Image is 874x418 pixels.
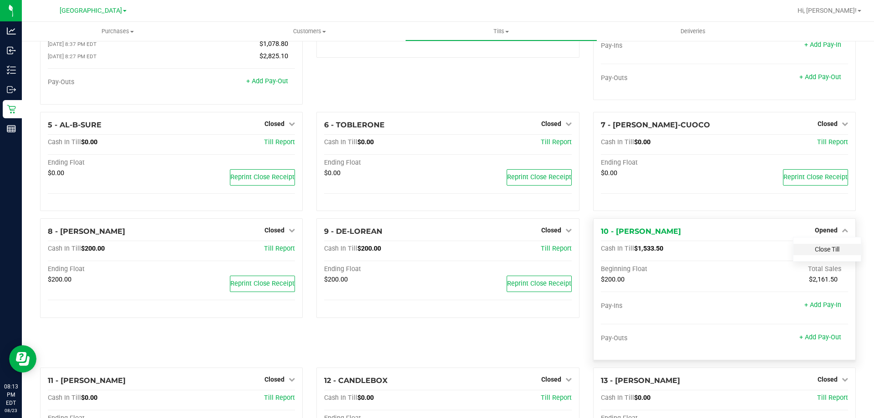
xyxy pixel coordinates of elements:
[48,138,81,146] span: Cash In Till
[601,276,625,283] span: $200.00
[324,265,448,273] div: Ending Float
[804,41,841,49] a: + Add Pay-In
[324,138,357,146] span: Cash In Till
[213,22,405,41] a: Customers
[48,41,97,47] span: [DATE] 8:37 PM EDT
[405,22,597,41] a: Tills
[259,40,288,48] span: $1,078.80
[324,394,357,402] span: Cash In Till
[4,383,18,407] p: 08:13 PM EDT
[597,22,789,41] a: Deliveries
[541,227,561,234] span: Closed
[259,52,288,60] span: $2,825.10
[324,159,448,167] div: Ending Float
[783,173,848,181] span: Reprint Close Receipt
[507,280,571,287] span: Reprint Close Receipt
[815,227,838,234] span: Opened
[48,376,126,385] span: 11 - [PERSON_NAME]
[601,302,725,310] div: Pay-Ins
[7,85,16,94] inline-svg: Outbound
[815,246,839,253] a: Close Till
[601,42,725,50] div: Pay-Ins
[7,124,16,133] inline-svg: Reports
[4,407,18,414] p: 08/23
[324,227,382,236] span: 9 - DE-LOREAN
[601,376,680,385] span: 13 - [PERSON_NAME]
[22,27,213,35] span: Purchases
[799,333,841,341] a: + Add Pay-Out
[230,280,295,287] span: Reprint Close Receipt
[324,245,357,252] span: Cash In Till
[81,245,105,252] span: $200.00
[22,22,213,41] a: Purchases
[634,394,650,402] span: $0.00
[601,121,710,129] span: 7 - [PERSON_NAME]-CUOCO
[541,376,561,383] span: Closed
[230,276,295,292] button: Reprint Close Receipt
[264,138,295,146] a: Till Report
[48,78,172,86] div: Pay-Outs
[601,394,634,402] span: Cash In Till
[601,227,681,236] span: 10 - [PERSON_NAME]
[48,276,71,283] span: $200.00
[230,173,295,181] span: Reprint Close Receipt
[48,245,81,252] span: Cash In Till
[818,376,838,383] span: Closed
[324,276,348,283] span: $200.00
[214,27,405,35] span: Customers
[81,394,97,402] span: $0.00
[601,138,634,146] span: Cash In Till
[541,138,572,146] a: Till Report
[264,394,295,402] a: Till Report
[7,46,16,55] inline-svg: Inbound
[601,334,725,342] div: Pay-Outs
[324,121,385,129] span: 6 - TOBLERONE
[324,169,340,177] span: $0.00
[798,7,857,14] span: Hi, [PERSON_NAME]!
[601,169,617,177] span: $0.00
[507,173,571,181] span: Reprint Close Receipt
[48,159,172,167] div: Ending Float
[634,245,663,252] span: $1,533.50
[246,77,288,85] a: + Add Pay-Out
[541,120,561,127] span: Closed
[230,169,295,186] button: Reprint Close Receipt
[7,26,16,35] inline-svg: Analytics
[264,227,285,234] span: Closed
[668,27,718,35] span: Deliveries
[634,138,650,146] span: $0.00
[601,245,634,252] span: Cash In Till
[601,74,725,82] div: Pay-Outs
[507,169,572,186] button: Reprint Close Receipt
[357,245,381,252] span: $200.00
[541,245,572,252] a: Till Report
[799,73,841,81] a: + Add Pay-Out
[60,7,122,15] span: [GEOGRAPHIC_DATA]
[324,376,387,385] span: 12 - CANDLEBOX
[541,394,572,402] a: Till Report
[9,345,36,373] iframe: Resource center
[264,120,285,127] span: Closed
[264,245,295,252] a: Till Report
[817,394,848,402] a: Till Report
[264,376,285,383] span: Closed
[81,138,97,146] span: $0.00
[48,227,125,236] span: 8 - [PERSON_NAME]
[783,169,848,186] button: Reprint Close Receipt
[817,138,848,146] a: Till Report
[48,169,64,177] span: $0.00
[48,53,97,60] span: [DATE] 8:27 PM EDT
[7,105,16,114] inline-svg: Retail
[601,159,725,167] div: Ending Float
[48,265,172,273] div: Ending Float
[818,120,838,127] span: Closed
[507,276,572,292] button: Reprint Close Receipt
[809,276,838,283] span: $2,161.50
